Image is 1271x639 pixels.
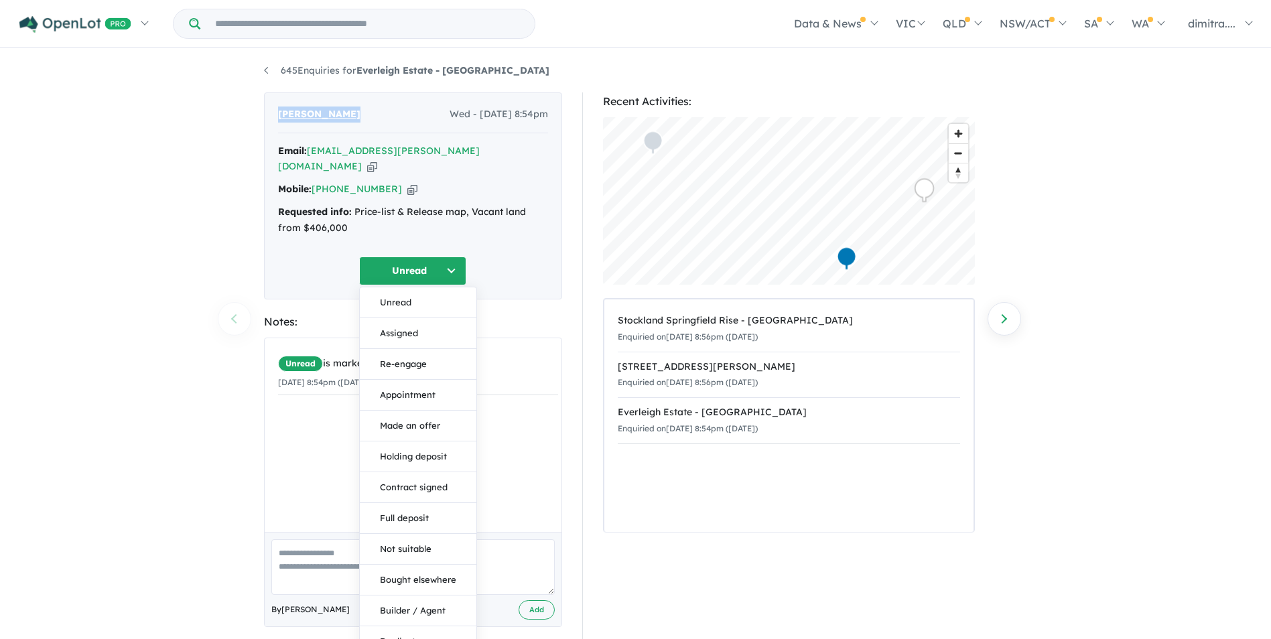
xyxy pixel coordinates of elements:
[278,183,312,195] strong: Mobile:
[360,318,476,349] button: Assigned
[618,405,960,421] div: Everleigh Estate - [GEOGRAPHIC_DATA]
[360,595,476,626] button: Builder / Agent
[618,423,758,433] small: Enquiried on [DATE] 8:54pm ([DATE])
[356,64,549,76] strong: Everleigh Estate - [GEOGRAPHIC_DATA]
[360,534,476,565] button: Not suitable
[360,565,476,595] button: Bought elsewhere
[949,143,968,163] button: Zoom out
[603,92,975,111] div: Recent Activities:
[367,159,377,173] button: Copy
[450,106,548,123] span: Wed - [DATE] 8:54pm
[949,163,968,182] button: Reset bearing to north
[949,144,968,163] span: Zoom out
[203,9,532,38] input: Try estate name, suburb, builder or developer
[643,131,663,155] div: Map marker
[407,182,417,196] button: Copy
[278,377,370,387] small: [DATE] 8:54pm ([DATE])
[264,63,1008,79] nav: breadcrumb
[264,313,562,331] div: Notes:
[360,411,476,441] button: Made an offer
[618,352,960,399] a: [STREET_ADDRESS][PERSON_NAME]Enquiried on[DATE] 8:56pm ([DATE])
[360,472,476,503] button: Contract signed
[278,106,360,123] span: [PERSON_NAME]
[360,287,476,318] button: Unread
[618,313,960,329] div: Stockland Springfield Rise - [GEOGRAPHIC_DATA]
[618,332,758,342] small: Enquiried on [DATE] 8:56pm ([DATE])
[312,183,402,195] a: [PHONE_NUMBER]
[360,503,476,534] button: Full deposit
[949,163,968,182] span: Reset bearing to north
[360,380,476,411] button: Appointment
[360,441,476,472] button: Holding deposit
[914,178,934,203] div: Map marker
[603,117,975,285] canvas: Map
[278,206,352,218] strong: Requested info:
[278,356,558,372] div: is marked.
[1188,17,1235,30] span: dimitra....
[618,397,960,444] a: Everleigh Estate - [GEOGRAPHIC_DATA]Enquiried on[DATE] 8:54pm ([DATE])
[278,356,323,372] span: Unread
[19,16,131,33] img: Openlot PRO Logo White
[278,145,307,157] strong: Email:
[618,377,758,387] small: Enquiried on [DATE] 8:56pm ([DATE])
[618,306,960,352] a: Stockland Springfield Rise - [GEOGRAPHIC_DATA]Enquiried on[DATE] 8:56pm ([DATE])
[360,349,476,380] button: Re-engage
[278,145,480,173] a: [EMAIL_ADDRESS][PERSON_NAME][DOMAIN_NAME]
[359,257,466,285] button: Unread
[836,246,856,271] div: Map marker
[949,124,968,143] button: Zoom in
[519,600,555,620] button: Add
[264,64,549,76] a: 645Enquiries forEverleigh Estate - [GEOGRAPHIC_DATA]
[271,603,350,616] span: By [PERSON_NAME]
[278,204,548,236] div: Price-list & Release map, Vacant land from $406,000
[618,359,960,375] div: [STREET_ADDRESS][PERSON_NAME]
